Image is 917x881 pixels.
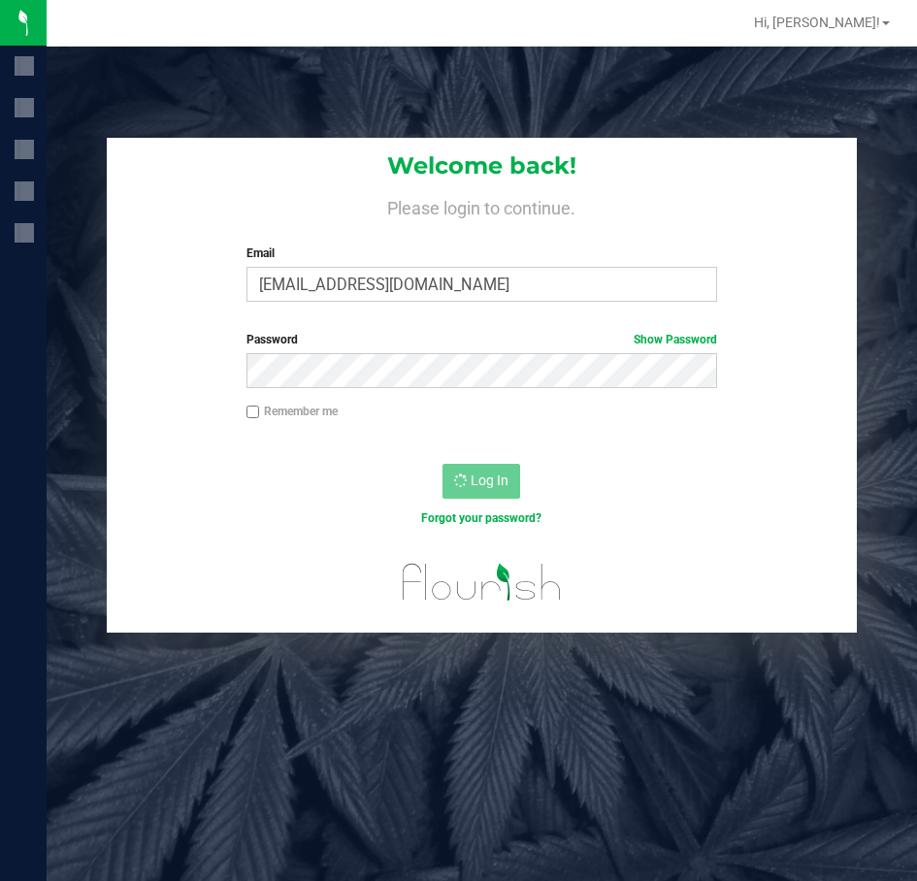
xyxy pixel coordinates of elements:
[107,153,857,179] h1: Welcome back!
[246,406,260,419] input: Remember me
[442,464,520,499] button: Log In
[388,547,575,617] img: flourish_logo.svg
[246,403,338,420] label: Remember me
[246,245,717,262] label: Email
[471,473,508,488] span: Log In
[421,511,541,525] a: Forgot your password?
[246,333,298,346] span: Password
[107,194,857,217] h4: Please login to continue.
[634,333,717,346] a: Show Password
[754,15,880,30] span: Hi, [PERSON_NAME]!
